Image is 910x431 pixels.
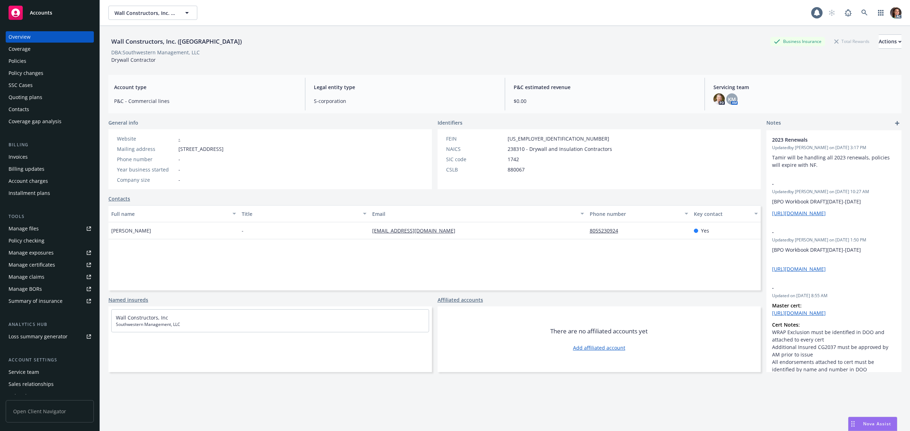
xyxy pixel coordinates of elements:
[6,331,94,342] a: Loss summary generator
[108,6,197,20] button: Wall Constructors, Inc. ([GEOGRAPHIC_DATA])
[766,223,901,278] div: -Updatedby [PERSON_NAME] on [DATE] 1:50 PM[BPO Workbook DRAFT][DATE]-[DATE] [URL][DOMAIN_NAME]
[772,358,896,373] li: All endorsements attached to cert must be identified by name and number in DOO
[514,83,696,91] span: P&C estimated revenue
[6,116,94,127] a: Coverage gap analysis
[841,6,855,20] a: Report a Bug
[770,37,825,46] div: Business Insurance
[590,210,681,218] div: Phone number
[6,92,94,103] a: Quoting plans
[369,205,587,222] button: Email
[9,295,63,307] div: Summary of insurance
[772,228,877,236] span: -
[9,163,44,175] div: Billing updates
[9,175,48,187] div: Account charges
[30,10,52,16] span: Accounts
[879,35,901,48] div: Actions
[508,166,525,173] span: 880067
[108,37,245,46] div: Wall Constructors, Inc. ([GEOGRAPHIC_DATA])
[114,9,176,17] span: Wall Constructors, Inc. ([GEOGRAPHIC_DATA])
[9,31,31,43] div: Overview
[6,67,94,79] a: Policy changes
[9,283,42,295] div: Manage BORs
[6,247,94,258] a: Manage exposures
[6,213,94,220] div: Tools
[242,227,243,234] span: -
[108,119,138,126] span: General info
[6,400,94,422] span: Open Client Navigator
[6,141,94,148] div: Billing
[772,210,826,217] a: [URL][DOMAIN_NAME]
[848,417,897,431] button: Nova Assist
[772,198,896,205] p: [BPO Workbook DRAFT][DATE]-[DATE]
[6,356,94,364] div: Account settings
[831,37,873,46] div: Total Rewards
[772,136,877,143] span: 2023 Renewals
[890,7,901,18] img: photo
[9,92,42,103] div: Quoting plans
[728,96,736,103] span: KM
[9,366,39,378] div: Service team
[9,55,26,67] div: Policies
[825,6,839,20] a: Start snowing
[116,314,168,321] a: Wall Constructors, Inc
[701,227,709,234] span: Yes
[6,321,94,328] div: Analytics hub
[590,227,624,234] a: 8055230924
[9,67,43,79] div: Policy changes
[9,104,29,115] div: Contacts
[9,391,49,402] div: Related accounts
[772,302,802,309] strong: Master cert:
[849,417,857,431] div: Drag to move
[9,259,55,271] div: Manage certificates
[9,80,33,91] div: SSC Cases
[446,145,505,153] div: NAICS
[508,156,519,163] span: 1742
[9,247,54,258] div: Manage exposures
[178,166,180,173] span: -
[178,135,180,142] a: -
[117,135,176,142] div: Website
[713,83,896,91] span: Servicing team
[108,296,148,304] a: Named insureds
[9,331,68,342] div: Loss summary generator
[446,156,505,163] div: SIC code
[694,210,750,218] div: Key contact
[6,31,94,43] a: Overview
[587,205,691,222] button: Phone number
[6,366,94,378] a: Service team
[772,328,896,343] li: WRAP Exclusion must be identified in DOO and attached to every cert
[9,116,61,127] div: Coverage gap analysis
[242,210,359,218] div: Title
[772,266,826,272] a: [URL][DOMAIN_NAME]
[772,180,877,187] span: -
[874,6,888,20] a: Switch app
[114,83,296,91] span: Account type
[766,174,901,223] div: -Updatedby [PERSON_NAME] on [DATE] 10:27 AM[BPO Workbook DRAFT][DATE]-[DATE][URL][DOMAIN_NAME]
[772,189,896,195] span: Updated by [PERSON_NAME] on [DATE] 10:27 AM
[879,34,901,49] button: Actions
[6,235,94,246] a: Policy checking
[772,144,896,151] span: Updated by [PERSON_NAME] on [DATE] 3:17 PM
[9,271,44,283] div: Manage claims
[372,210,576,218] div: Email
[114,97,296,105] span: P&C - Commercial lines
[713,93,725,105] img: photo
[857,6,872,20] a: Search
[6,151,94,163] a: Invoices
[117,166,176,173] div: Year business started
[508,145,612,153] span: 238310 - Drywall and Insulation Contractors
[111,56,156,63] span: Drywall Contractor
[438,119,462,126] span: Identifiers
[178,156,180,163] span: -
[6,283,94,295] a: Manage BORs
[863,421,891,427] span: Nova Assist
[6,295,94,307] a: Summary of insurance
[772,343,896,358] li: Additional Insured CG2037 must be approved by AM prior to issue
[446,135,505,142] div: FEIN
[111,49,200,56] div: DBA: Southwestern Management, LLC
[9,151,28,163] div: Invoices
[446,166,505,173] div: CSLB
[6,3,94,23] a: Accounts
[508,135,609,142] span: [US_EMPLOYER_IDENTIFICATION_NUMBER]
